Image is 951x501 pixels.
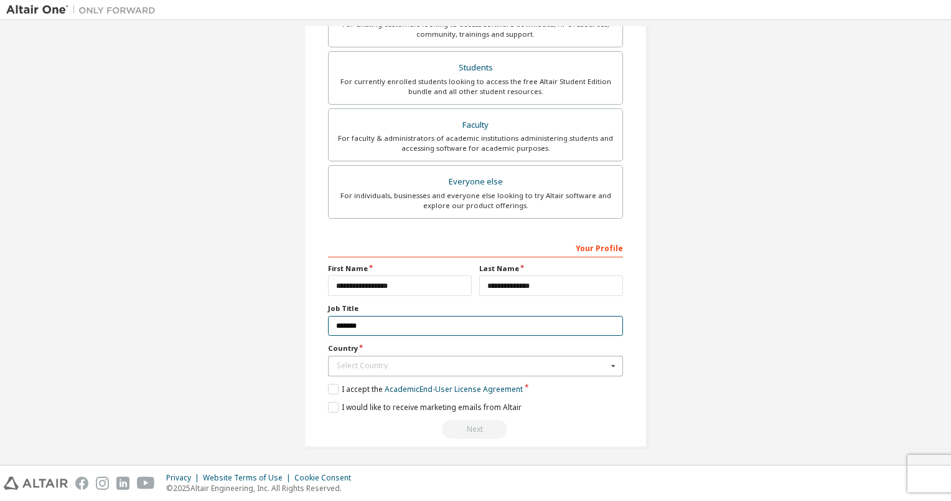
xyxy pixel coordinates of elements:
[96,477,109,490] img: instagram.svg
[166,483,358,494] p: © 2025 Altair Engineering, Inc. All Rights Reserved.
[328,402,522,413] label: I would like to receive marketing emails from Altair
[336,191,615,211] div: For individuals, businesses and everyone else looking to try Altair software and explore our prod...
[336,133,615,153] div: For faculty & administrators of academic institutions administering students and accessing softwa...
[336,59,615,77] div: Students
[328,303,623,313] label: Job Title
[328,264,472,274] label: First Name
[203,473,294,483] div: Website Terms of Use
[337,362,607,370] div: Select Country
[336,173,615,191] div: Everyone else
[75,477,88,490] img: facebook.svg
[328,384,523,394] label: I accept the
[116,477,129,490] img: linkedin.svg
[479,264,623,274] label: Last Name
[4,477,68,490] img: altair_logo.svg
[328,237,623,257] div: Your Profile
[328,420,623,439] div: Read and acccept EULA to continue
[336,117,615,134] div: Faculty
[166,473,203,483] div: Privacy
[336,19,615,39] div: For existing customers looking to access software downloads, HPC resources, community, trainings ...
[137,477,155,490] img: youtube.svg
[385,384,523,394] a: Academic End-User License Agreement
[328,343,623,353] label: Country
[294,473,358,483] div: Cookie Consent
[6,4,162,16] img: Altair One
[336,77,615,97] div: For currently enrolled students looking to access the free Altair Student Edition bundle and all ...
